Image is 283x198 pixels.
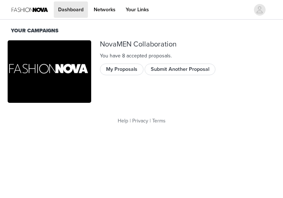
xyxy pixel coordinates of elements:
[12,1,48,18] img: Fashion Nova Logo
[100,40,276,49] div: NovaMEN Collaboration
[256,4,263,16] div: avatar
[118,118,128,124] a: Help
[152,118,166,124] a: Terms
[132,118,148,124] a: Privacy
[130,118,131,124] span: |
[100,64,143,75] button: My Proposals
[145,64,215,75] button: Submit Another Proposal
[100,53,172,59] span: You have 8 accepted proposal .
[89,1,120,18] a: Networks
[121,1,153,18] a: Your Links
[11,27,272,35] div: Your Campaigns
[150,118,151,124] span: |
[8,40,91,103] img: Fashion Nova
[54,1,88,18] a: Dashboard
[168,53,171,59] span: s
